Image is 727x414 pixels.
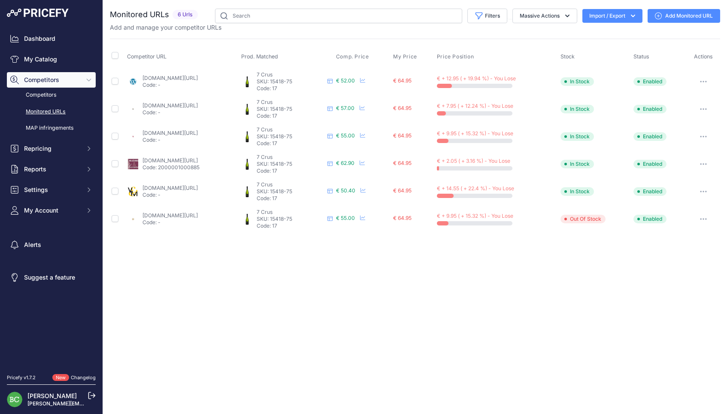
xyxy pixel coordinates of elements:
span: Comp. Price [336,53,369,60]
p: Code: - [142,137,198,143]
p: Code: 17 [257,222,324,229]
span: € 57.00 [336,105,354,111]
p: SKU: 15418-75 [257,78,324,85]
h2: Monitored URLs [110,9,169,21]
span: Reports [24,165,80,174]
a: Changelog [71,374,96,381]
span: 7 Crus [257,71,273,78]
a: [DOMAIN_NAME][URL] [142,185,198,191]
span: € 62.90 [336,160,354,166]
a: [DOMAIN_NAME][URL] [142,75,198,81]
button: Competitors [7,72,96,88]
a: Monitored URLs [7,104,96,119]
span: Competitor URL [127,53,167,60]
span: Enabled [633,187,666,196]
span: € 55.00 [336,215,355,221]
p: Code: 17 [257,113,324,119]
p: SKU: 15418-75 [257,161,324,167]
p: Code: - [142,192,198,198]
nav: Sidebar [7,31,96,364]
span: In Stock [560,187,594,196]
span: Status [633,53,649,60]
span: In Stock [560,160,594,168]
span: Out Of Stock [560,215,606,223]
span: New [52,374,69,381]
span: In Stock [560,132,594,141]
button: My Price [393,53,419,60]
p: SKU: 15418-75 [257,133,324,140]
span: € 50.40 [336,187,355,194]
a: Dashboard [7,31,96,46]
p: Code: 17 [257,167,324,174]
span: Stock [560,53,575,60]
p: SKU: 15418-75 [257,216,324,222]
a: [PERSON_NAME] [27,392,77,399]
p: Code: - [142,219,198,226]
span: € 55.00 [336,132,355,139]
span: 6 Urls [173,10,198,20]
span: 7 Crus [257,126,273,133]
span: 7 Crus [257,209,273,215]
span: Repricing [24,144,80,153]
img: Pricefy Logo [7,9,69,17]
span: Price Position [437,53,474,60]
a: My Catalog [7,52,96,67]
button: My Account [7,203,96,218]
span: € 52.00 [336,77,355,84]
span: € 64.95 [393,215,412,221]
a: [DOMAIN_NAME][URL] [142,157,198,164]
span: Enabled [633,77,666,86]
span: Enabled [633,215,666,223]
a: [DOMAIN_NAME][URL] [142,102,198,109]
span: Competitors [24,76,80,84]
p: Code: 17 [257,195,324,202]
p: Code: 17 [257,140,324,147]
span: € 64.95 [393,105,412,111]
button: Filters [467,9,507,23]
span: € 64.95 [393,132,412,139]
span: € + 2.05 ( + 3.16 %) - You Lose [437,158,510,164]
a: [DOMAIN_NAME][URL] [142,130,198,136]
span: Enabled [633,132,666,141]
span: € 64.95 [393,77,412,84]
span: Prod. Matched [241,53,278,60]
button: Settings [7,182,96,198]
span: € + 14.55 ( + 22.4 %) - You Lose [437,185,514,192]
button: Massive Actions [512,9,577,23]
button: Comp. Price [336,53,371,60]
span: In Stock [560,77,594,86]
a: Add Monitored URL [648,9,720,23]
button: Repricing [7,141,96,156]
p: Add and manage your competitor URLs [110,23,221,32]
span: My Price [393,53,417,60]
span: € + 12.95 ( + 19.94 %) - You Lose [437,75,516,82]
div: Pricefy v1.7.2 [7,374,36,381]
p: Code: 17 [257,85,324,92]
button: Import / Export [582,9,642,23]
span: 7 Crus [257,181,273,188]
a: Alerts [7,237,96,253]
span: € 64.95 [393,187,412,194]
span: My Account [24,206,80,215]
p: SKU: 15418-75 [257,188,324,195]
span: 7 Crus [257,99,273,105]
a: Suggest a feature [7,270,96,285]
p: Code: - [142,109,198,116]
a: [PERSON_NAME][EMAIL_ADDRESS][DOMAIN_NAME][PERSON_NAME] [27,400,202,407]
p: Code: - [142,82,198,88]
p: Code: 2000001000885 [142,164,200,171]
span: In Stock [560,105,594,113]
button: Reports [7,161,96,177]
span: € 64.95 [393,160,412,166]
a: MAP infringements [7,121,96,136]
span: Enabled [633,160,666,168]
input: Search [215,9,462,23]
span: € + 9.95 ( + 15.32 %) - You Lose [437,213,513,219]
span: Enabled [633,105,666,113]
a: [DOMAIN_NAME][URL] [142,212,198,219]
span: Actions [694,53,713,60]
a: Competitors [7,88,96,103]
span: Settings [24,186,80,194]
span: € + 9.95 ( + 15.32 %) - You Lose [437,130,513,137]
p: SKU: 15418-75 [257,106,324,113]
